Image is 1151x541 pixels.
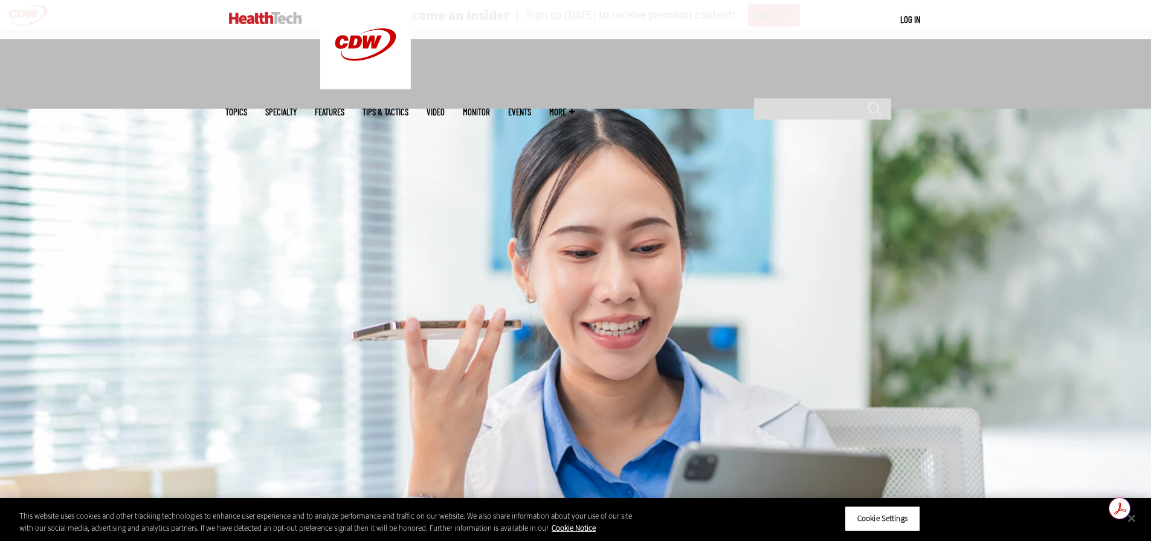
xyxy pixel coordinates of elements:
span: Topics [225,107,247,117]
a: Video [427,107,445,117]
span: Specialty [265,107,297,117]
a: Events [508,107,531,117]
a: Features [315,107,344,117]
a: MonITor [463,107,490,117]
a: More information about your privacy [552,523,596,533]
a: CDW [320,80,411,92]
div: User menu [900,13,920,26]
button: Cookie Settings [845,506,920,531]
img: Home [229,12,302,24]
div: This website uses cookies and other tracking technologies to enhance user experience and to analy... [19,510,633,534]
span: More [549,107,575,117]
a: Tips & Tactics [363,107,408,117]
a: Log in [900,14,920,25]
